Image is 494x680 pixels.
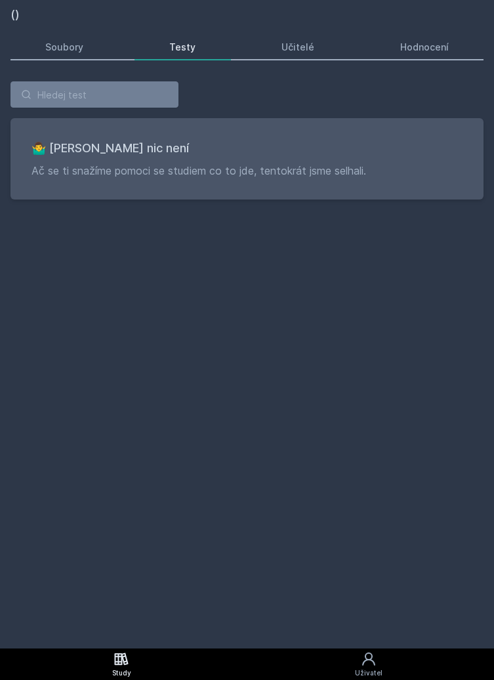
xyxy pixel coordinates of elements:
[400,41,449,54] div: Hodnocení
[365,34,484,60] a: Hodnocení
[243,648,494,680] a: Uživatel
[10,81,178,108] input: Hledej test
[134,34,231,60] a: Testy
[10,5,484,24] h2: ()
[247,34,350,60] a: Učitelé
[169,41,196,54] div: Testy
[31,163,463,179] p: Ač se ti snažíme pomoci se studiem co to jde, tentokrát jsme selhali.
[355,668,382,678] div: Uživatel
[45,41,83,54] div: Soubory
[10,34,119,60] a: Soubory
[281,41,314,54] div: Učitelé
[112,668,131,678] div: Study
[31,139,463,158] h3: 🤷‍♂️ [PERSON_NAME] nic není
